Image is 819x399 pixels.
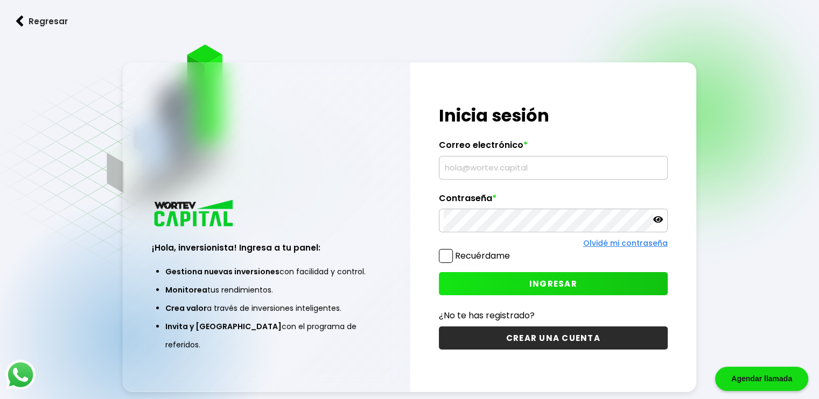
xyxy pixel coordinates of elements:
li: con el programa de referidos. [165,317,367,354]
a: ¿No te has registrado?CREAR UNA CUENTA [439,309,668,350]
li: a través de inversiones inteligentes. [165,299,367,317]
span: Invita y [GEOGRAPHIC_DATA] [165,321,282,332]
button: INGRESAR [439,272,668,295]
li: tus rendimientos. [165,281,367,299]
label: Recuérdame [455,250,510,262]
label: Correo electrónico [439,140,668,156]
input: hola@wortev.capital [444,156,663,179]
img: flecha izquierda [16,16,24,27]
img: logos_whatsapp-icon.242b2217.svg [5,360,36,390]
span: INGRESAR [529,278,577,289]
span: Gestiona nuevas inversiones [165,266,279,277]
span: Monitorea [165,284,207,295]
a: Olvidé mi contraseña [583,238,668,248]
label: Contraseña [439,193,668,209]
div: Agendar llamada [715,367,808,391]
p: ¿No te has registrado? [439,309,668,322]
li: con facilidad y control. [165,262,367,281]
button: CREAR UNA CUENTA [439,326,668,350]
h1: Inicia sesión [439,103,668,129]
span: Crea valor [165,303,207,313]
img: logo_wortev_capital [152,198,237,230]
h3: ¡Hola, inversionista! Ingresa a tu panel: [152,241,381,254]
